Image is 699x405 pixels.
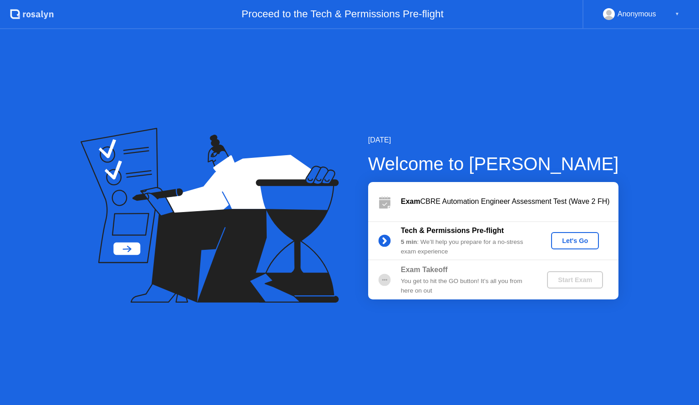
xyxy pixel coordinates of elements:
b: Exam Takeoff [401,266,448,273]
b: Tech & Permissions Pre-flight [401,227,504,234]
div: You get to hit the GO button! It’s all you from here on out [401,277,532,295]
b: Exam [401,197,420,205]
div: Start Exam [551,276,599,283]
div: ▼ [675,8,679,20]
div: Anonymous [618,8,656,20]
button: Let's Go [551,232,599,249]
div: : We’ll help you prepare for a no-stress exam experience [401,238,532,256]
button: Start Exam [547,271,603,289]
div: CBRE Automation Engineer Assessment Test (Wave 2 FH) [401,196,618,207]
div: Welcome to [PERSON_NAME] [368,150,619,177]
b: 5 min [401,238,417,245]
div: [DATE] [368,135,619,146]
div: Let's Go [555,237,595,244]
